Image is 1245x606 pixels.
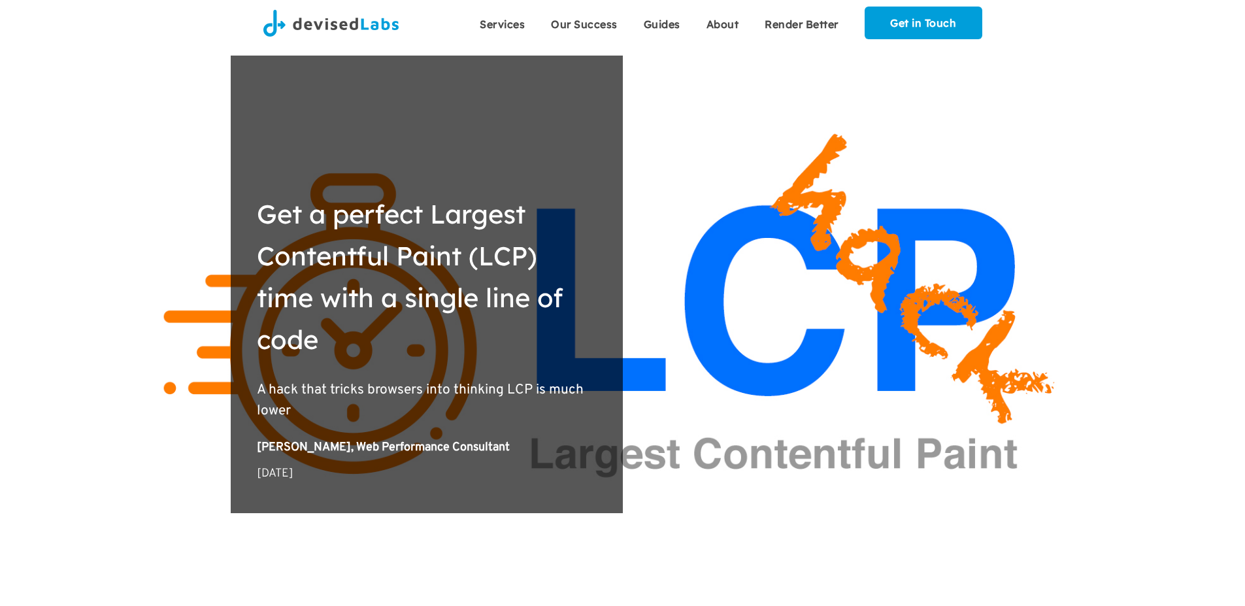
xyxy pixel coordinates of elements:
a: Our Success [538,7,631,39]
a: Guides [631,7,693,39]
a: Get in Touch [865,7,982,39]
a: Services [467,7,538,39]
p: A hack that tricks browsers into thinking LCP is much lower [257,380,597,422]
a: About [693,7,752,39]
div: [DATE] [257,467,597,480]
h1: Get a perfect Largest Contentful Paint (LCP) time with a single line of code [257,193,597,360]
div: [PERSON_NAME], Web Performance Consultant [257,441,597,454]
a: Render Better [752,7,852,39]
